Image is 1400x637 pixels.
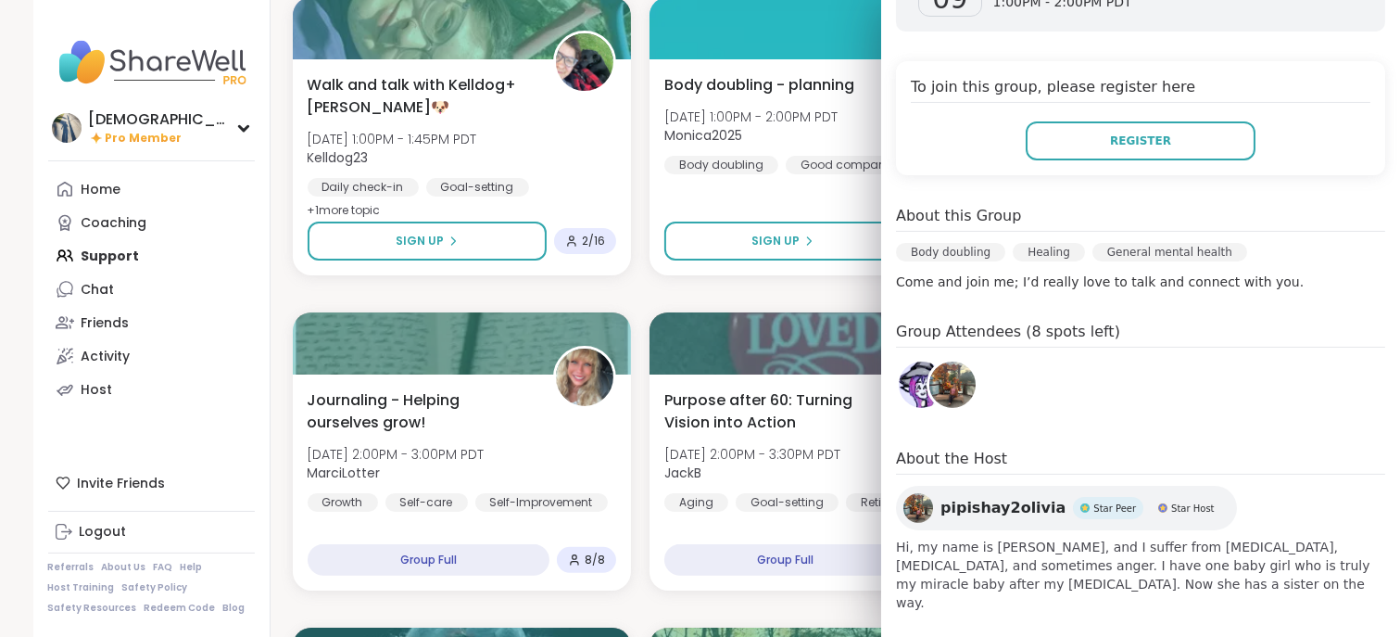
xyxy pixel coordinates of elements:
[911,76,1370,103] h4: To join this group, please register here
[896,273,1385,291] p: Come and join me; I’d really love to talk and connect with you.
[1171,502,1214,516] span: Star Host
[1110,133,1171,149] span: Register
[1080,503,1090,513] img: Star Peer
[475,493,608,512] div: Self-Improvement
[664,156,778,174] div: Body doubling
[899,362,945,408] img: Tiffanyaka
[308,148,369,167] b: Kelldog23
[52,113,82,143] img: KarmaKat42
[396,233,444,249] span: Sign Up
[664,108,838,126] span: [DATE] 1:00PM - 2:00PM PDT
[664,493,728,512] div: Aging
[1013,243,1085,261] div: Healing
[82,314,130,333] div: Friends
[48,516,255,549] a: Logout
[308,544,549,576] div: Group Full
[1026,121,1255,160] button: Register
[664,222,902,261] button: Sign Up
[82,348,131,366] div: Activity
[82,181,121,199] div: Home
[48,30,255,95] img: ShareWell Nav Logo
[751,233,800,249] span: Sign Up
[181,561,203,574] a: Help
[308,130,477,148] span: [DATE] 1:00PM - 1:45PM PDT
[106,131,183,147] span: Pro Member
[48,373,255,406] a: Host
[556,349,613,406] img: MarciLotter
[664,544,906,576] div: Group Full
[308,389,533,434] span: Journaling - Helping ourselves grow!
[426,178,529,197] div: Goal-setting
[1158,503,1167,513] img: Star Host
[556,33,613,91] img: Kelldog23
[664,74,854,96] span: Body doubling - planning
[308,74,533,119] span: Walk and talk with Kelldog+[PERSON_NAME]🐶
[122,581,188,594] a: Safety Policy
[48,273,255,306] a: Chat
[48,466,255,500] div: Invite Friends
[145,602,216,615] a: Redeem Code
[736,493,839,512] div: Goal-setting
[896,205,1021,227] h4: About this Group
[929,362,976,408] img: pipishay2olivia
[940,497,1066,519] span: pipishay2olivia
[308,178,419,197] div: Daily check-in
[102,561,146,574] a: About Us
[896,486,1237,530] a: pipishay2oliviapipishay2oliviaStar PeerStar PeerStar HostStar Host
[82,281,115,299] div: Chat
[786,156,907,174] div: Good company
[308,464,381,482] b: MarciLotter
[308,222,547,261] button: Sign Up
[223,602,246,615] a: Blog
[48,339,255,373] a: Activity
[385,493,468,512] div: Self-care
[48,206,255,239] a: Coaching
[896,359,948,411] a: Tiffanyaka
[896,448,1385,475] h4: About the Host
[664,389,889,434] span: Purpose after 60: Turning Vision into Action
[48,581,115,594] a: Host Training
[664,464,701,482] b: JackB
[1093,502,1136,516] span: Star Peer
[585,553,605,567] span: 8 / 8
[582,234,605,248] span: 2 / 16
[664,445,840,464] span: [DATE] 2:00PM - 3:30PM PDT
[82,214,147,233] div: Coaching
[896,321,1385,348] h4: Group Attendees (8 spots left)
[1092,243,1247,261] div: General mental health
[48,561,95,574] a: Referrals
[896,243,1005,261] div: Body doubling
[48,602,137,615] a: Safety Resources
[927,359,978,411] a: pipishay2olivia
[89,109,228,130] div: [DEMOGRAPHIC_DATA]
[48,306,255,339] a: Friends
[846,493,936,512] div: Retirement
[308,493,378,512] div: Growth
[82,381,113,400] div: Host
[80,523,127,541] div: Logout
[154,561,173,574] a: FAQ
[903,493,933,523] img: pipishay2olivia
[896,538,1385,612] span: Hi, my name is [PERSON_NAME], and I suffer from [MEDICAL_DATA], [MEDICAL_DATA], and sometimes ang...
[308,445,485,464] span: [DATE] 2:00PM - 3:00PM PDT
[664,126,742,145] b: Monica2025
[48,172,255,206] a: Home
